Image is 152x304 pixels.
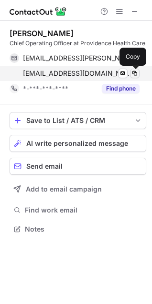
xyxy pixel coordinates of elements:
[10,112,146,129] button: save-profile-one-click
[26,162,63,170] span: Send email
[10,158,146,175] button: Send email
[102,84,140,93] button: Reveal Button
[10,203,146,217] button: Find work email
[25,225,142,233] span: Notes
[10,223,146,236] button: Notes
[23,54,132,62] span: [EMAIL_ADDRESS][PERSON_NAME][DOMAIN_NAME]
[26,140,128,147] span: AI write personalized message
[10,39,146,48] div: Chief Operating Officer at Providence Health Care
[23,69,132,78] span: [EMAIL_ADDRESS][DOMAIN_NAME]
[10,135,146,152] button: AI write personalized message
[26,185,102,193] span: Add to email campaign
[25,206,142,214] span: Find work email
[10,181,146,198] button: Add to email campaign
[10,29,74,38] div: [PERSON_NAME]
[26,117,130,124] div: Save to List / ATS / CRM
[10,6,67,17] img: ContactOut v5.3.10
